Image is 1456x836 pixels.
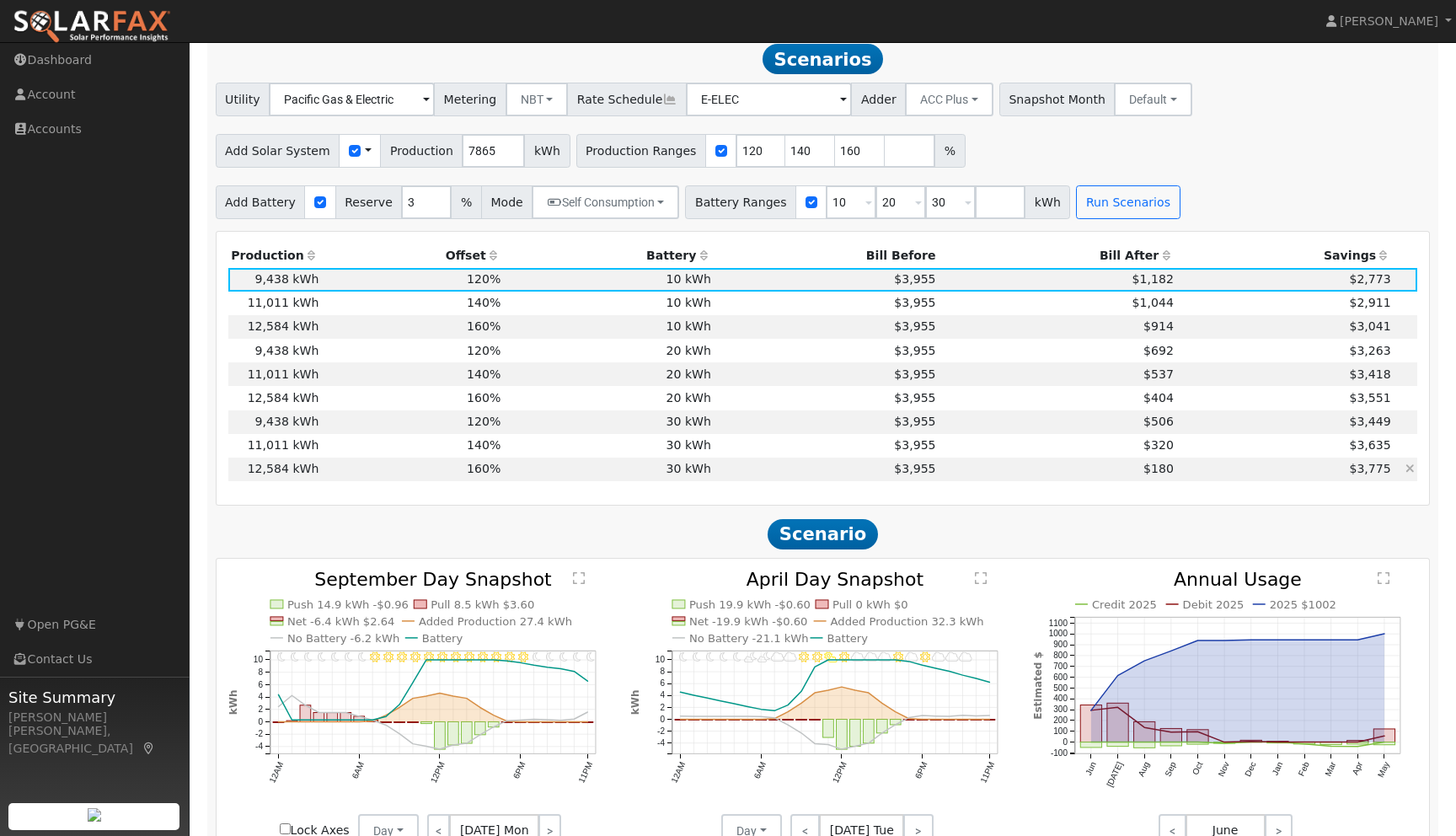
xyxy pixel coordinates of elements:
input: Select a Utility [269,83,435,116]
text: 500 [1053,683,1068,692]
circle: onclick="" [867,691,870,694]
span: $3,955 [894,296,935,309]
circle: onclick="" [492,714,495,717]
text: 1100 [1049,618,1068,627]
rect: onclick="" [313,712,324,721]
span: $3,635 [1349,438,1390,452]
span: Adder [851,83,906,116]
circle: onclick="" [975,677,978,680]
td: 10 kWh [504,292,715,315]
span: $3,775 [1349,462,1390,475]
circle: onclick="" [988,680,992,683]
circle: onclick="" [573,717,576,721]
i: 12PM - MostlyClear [840,651,850,662]
circle: onclick="" [840,658,843,662]
circle: onclick="" [961,673,965,677]
circle: onclick="" [384,714,388,717]
i: 9AM - Clear [397,651,407,662]
span: Snapshot Month [999,83,1116,116]
span: $537 [1143,367,1174,381]
rect: onclick="" [340,712,351,721]
i: 7AM - MostlyCloudy [771,651,784,662]
span: $180 [1143,462,1174,475]
circle: onclick="" [720,715,723,718]
text: Estimated $ [1032,651,1044,720]
i: 2PM - Cloudy [865,651,879,662]
circle: onclick="" [988,714,992,717]
circle: onclick="" [573,670,576,673]
span: $3,955 [894,272,935,286]
circle: onclick="" [693,717,696,721]
i: 6PM - Clear [518,651,528,662]
span: % [451,185,481,219]
span: $2,911 [1349,296,1390,309]
span: Savings [1324,249,1376,262]
span: 160% [467,319,500,333]
span: 140% [467,296,500,309]
circle: onclick="" [787,704,790,707]
i: 9AM - MostlyClear [800,651,810,662]
text: No Battery -21.1 kWh [689,632,809,645]
circle: onclick="" [330,710,334,714]
circle: onclick="" [747,715,750,718]
i: 5AM - PartlyCloudy [744,651,757,662]
span: Production [380,134,463,168]
circle: onclick="" [881,701,884,705]
text: September Day Snapshot [314,569,552,590]
i: 8AM - MostlyCloudy [784,651,798,662]
circle: onclick="" [894,710,897,714]
span: 140% [467,438,500,452]
circle: onclick="" [827,689,831,692]
circle: onclick="" [679,715,682,718]
span: $3,041 [1349,319,1390,333]
text: 10 [254,655,264,664]
text: Pull 8.5 kWh $3.60 [431,598,534,611]
i: 4PM - Clear [491,651,501,662]
text: 4 [258,692,263,701]
circle: onclick="" [720,699,723,703]
span: $3,551 [1349,391,1390,405]
img: SolarFax [13,9,171,45]
circle: onclick="" [1223,639,1226,642]
span: $2,773 [1349,272,1390,286]
text:  [1378,571,1389,585]
a: Hide scenario [1405,462,1415,475]
td: 30 kWh [504,434,715,458]
circle: onclick="" [438,691,442,694]
circle: onclick="" [479,705,482,709]
text: Credit 2025 [1092,598,1157,611]
i: 4AM - MostlyClear [733,651,741,662]
circle: onclick="" [1196,639,1200,642]
circle: onclick="" [800,689,804,693]
i: 3PM - Cloudy [879,651,892,662]
text: Push 14.9 kWh -$0.96 [287,598,409,611]
i: 5PM - MostlyCloudy [906,651,919,662]
span: 160% [467,462,500,475]
i: 1PM - Cloudy [852,651,865,662]
circle: onclick="" [787,710,790,714]
circle: onclick="" [679,717,682,721]
circle: onclick="" [921,714,924,717]
td: 20 kWh [504,362,715,386]
i: 3PM - Clear [478,651,488,662]
text:  [976,571,988,585]
circle: onclick="" [934,715,938,718]
span: $3,955 [894,462,935,475]
circle: onclick="" [948,715,951,718]
text: 8 [258,667,263,677]
circle: onclick="" [733,702,736,705]
circle: onclick="" [1089,709,1093,712]
circle: onclick="" [961,714,965,717]
circle: onclick="" [706,715,709,718]
i: 6PM - MostlyClear [920,651,930,662]
i: 1AM - Clear [291,651,299,662]
th: Bill After [939,244,1176,268]
span: [PERSON_NAME] [1340,14,1438,28]
text: Battery [422,632,463,645]
span: $692 [1143,344,1174,357]
i: 10PM - Clear [573,651,581,662]
circle: onclick="" [452,694,455,698]
button: Self Consumption [532,185,679,219]
td: 12,584 kWh [228,315,322,339]
span: 120% [467,344,500,357]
